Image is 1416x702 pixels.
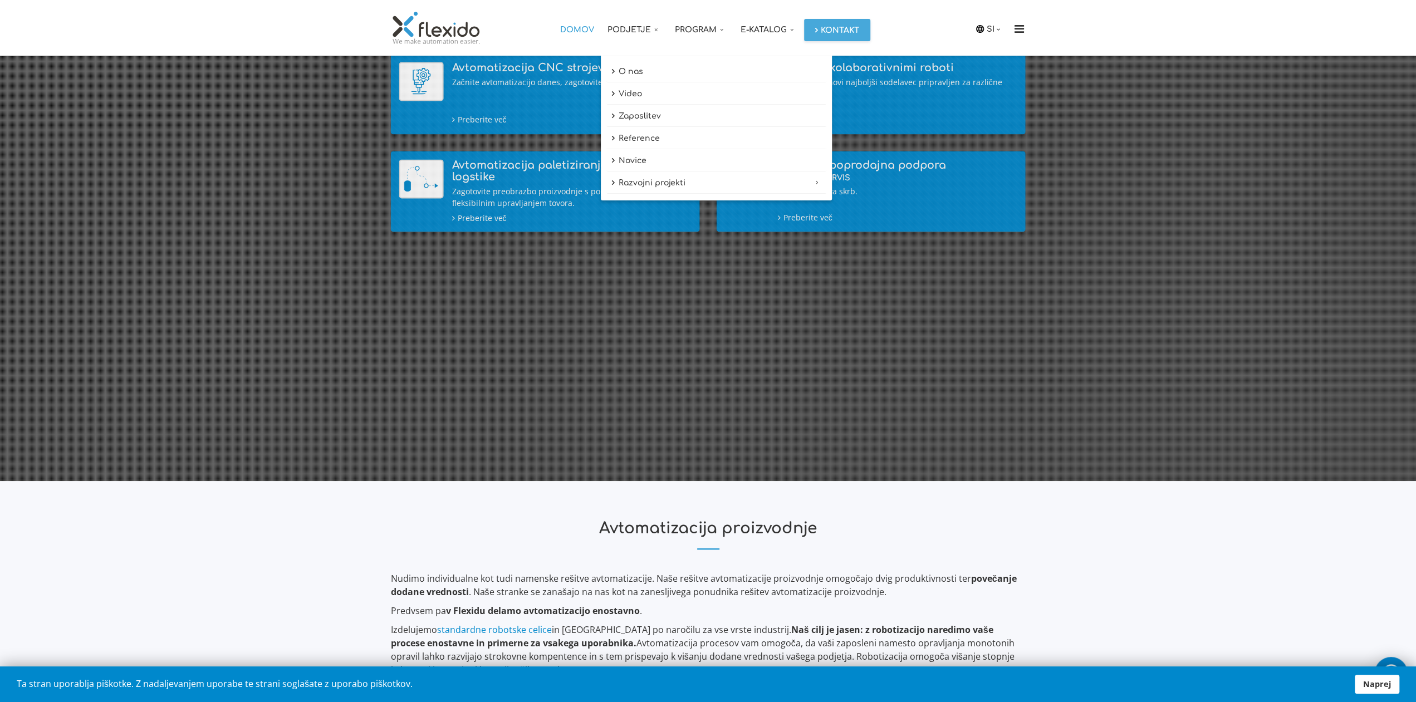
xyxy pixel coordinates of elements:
p: Nudimo individualne kot tudi namenske rešitve avtomatizacije. Naše rešitve avtomatizacije proizvo... [391,572,1026,598]
a: SI [987,23,1003,35]
a: Zaposlitev [606,106,826,127]
a: Servis in poprodajna podpora (DIGITALNI SERVIS) Servis in poprodajna podporaDIGITALNI SERVIS Vi s... [725,159,1017,223]
div: Preberite več [452,212,692,224]
h4: Avtomatizacija paletiziranja in interne logstike [452,159,692,183]
img: icon-laguage.svg [975,24,985,34]
h4: Rešitve s kolaborativnimi roboti [778,62,1017,73]
a: Kontakt [804,19,870,41]
strong: povečanje dodane vrednosti [391,572,1017,598]
a: O nas [606,61,826,82]
div: Zagotovite preobrazbo proizvodnje s popolnoma avtonomnim in fleksibilnim upravljanjem tovora. [452,186,692,209]
div: Vi ste naša prva skrb. [778,186,1017,198]
div: Cobot bo vaš novi najboljši sodelavec pripravljen za različne naloge. [778,77,1017,100]
div: Preberite več [452,114,692,126]
a: Novice [606,150,826,171]
p: Izdelujemo in [GEOGRAPHIC_DATA] po naročilu za vse vrste industrij. Avtomatizacija procesov vam o... [391,623,1026,676]
p: Predvsem pa . [391,604,1026,617]
h2: Avtomatizacija proizvodnje [391,520,1026,549]
div: Preberite več [778,212,1017,224]
h4: Avtomatizacija CNC strojev [452,62,692,73]
h4: Servis in poprodajna podpora [778,159,1017,183]
div: Začnite avtomatizacijo danes, zagotovite uspeh jutri. [452,77,692,89]
a: Video [606,84,826,105]
img: Avtomatizacija paletiziranja in interne logstike [399,159,444,198]
img: Flexido, d.o.o. [391,11,482,45]
a: Avtomatizacija CNC strojev Avtomatizacija CNC strojev Začnite avtomatizacijo danes, zagotovite us... [399,62,692,125]
a: Rešitve s kolaborativnimi roboti Rešitve s kolaborativnimi roboti Cobot bo vaš novi najboljši sod... [725,62,1017,126]
img: Avtomatizacija CNC strojev [399,62,444,101]
a: Naprej [1355,675,1399,694]
a: Reference [606,128,826,149]
i: Menu [1011,23,1028,35]
a: Avtomatizacija paletiziranja in interne logstike Avtomatizacija paletiziranja in interne logstike... [399,159,692,224]
img: whatsapp_icon_white.svg [1380,662,1402,684]
strong: v Flexidu delamo avtomatizacijo enostavno [446,605,640,617]
a: Razvojni projekti [606,173,826,194]
a: standardne robotske celice [437,624,552,636]
strong: Naš cilj je jasen: z robotizacijo naredimo vaše procese enostavne in primerne za vsakega uporabnika. [391,624,993,649]
div: Preberite več [778,114,1017,126]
